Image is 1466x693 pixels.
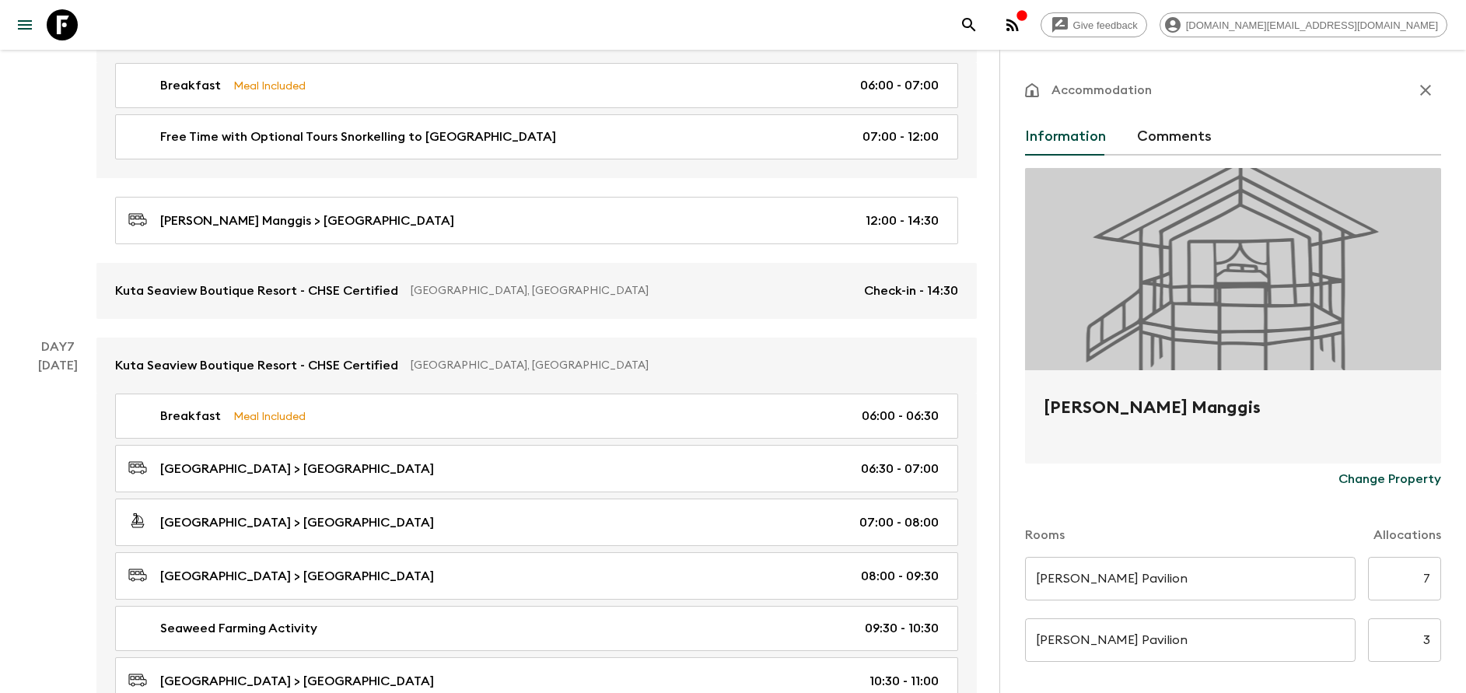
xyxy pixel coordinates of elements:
span: [DOMAIN_NAME][EMAIL_ADDRESS][DOMAIN_NAME] [1177,19,1447,31]
a: Kuta Seaview Boutique Resort - CHSE Certified[GEOGRAPHIC_DATA], [GEOGRAPHIC_DATA]Check-in - 14:30 [96,263,977,319]
p: 12:00 - 14:30 [866,212,939,230]
a: Give feedback [1041,12,1147,37]
p: [GEOGRAPHIC_DATA] > [GEOGRAPHIC_DATA] [160,567,434,586]
p: 09:30 - 10:30 [865,619,939,638]
p: [GEOGRAPHIC_DATA] > [GEOGRAPHIC_DATA] [160,460,434,478]
button: menu [9,9,40,40]
p: Breakfast [160,76,221,95]
p: Day 7 [19,338,96,356]
p: Change Property [1338,470,1441,488]
p: 07:00 - 12:00 [862,128,939,146]
p: Free Time with Optional Tours Snorkelling to [GEOGRAPHIC_DATA] [160,128,556,146]
p: Breakfast [160,407,221,425]
input: eg. Double superior treehouse [1025,618,1356,662]
p: Rooms [1025,526,1065,544]
p: [GEOGRAPHIC_DATA], [GEOGRAPHIC_DATA] [411,283,852,299]
p: 08:00 - 09:30 [861,567,939,586]
button: Comments [1137,118,1212,156]
a: Kuta Seaview Boutique Resort - CHSE Certified[GEOGRAPHIC_DATA], [GEOGRAPHIC_DATA] [96,338,977,394]
a: Free Time with Optional Tours Snorkelling to [GEOGRAPHIC_DATA]07:00 - 12:00 [115,114,958,159]
a: [PERSON_NAME] Manggis > [GEOGRAPHIC_DATA]12:00 - 14:30 [115,197,958,244]
p: Kuta Seaview Boutique Resort - CHSE Certified [115,356,398,375]
p: [GEOGRAPHIC_DATA], [GEOGRAPHIC_DATA] [411,358,946,373]
a: Seaweed Farming Activity09:30 - 10:30 [115,606,958,651]
span: Give feedback [1065,19,1146,31]
p: 06:30 - 07:00 [861,460,939,478]
p: 07:00 - 08:00 [859,513,939,532]
p: Check-in - 14:30 [864,282,958,300]
div: Photo of Kaura Manggis [1025,168,1441,370]
p: [GEOGRAPHIC_DATA] > [GEOGRAPHIC_DATA] [160,513,434,532]
p: Meal Included [233,408,306,425]
a: BreakfastMeal Included06:00 - 07:00 [115,63,958,108]
a: [GEOGRAPHIC_DATA] > [GEOGRAPHIC_DATA]07:00 - 08:00 [115,499,958,546]
p: [GEOGRAPHIC_DATA] > [GEOGRAPHIC_DATA] [160,672,434,691]
p: 06:00 - 06:30 [862,407,939,425]
p: 06:00 - 07:00 [860,76,939,95]
div: [DATE] [38,26,78,319]
p: Seaweed Farming Activity [160,619,317,638]
a: [GEOGRAPHIC_DATA] > [GEOGRAPHIC_DATA]08:00 - 09:30 [115,552,958,600]
div: [DOMAIN_NAME][EMAIL_ADDRESS][DOMAIN_NAME] [1160,12,1447,37]
input: eg. Tent on a jeep [1025,557,1356,600]
a: BreakfastMeal Included06:00 - 06:30 [115,394,958,439]
h2: [PERSON_NAME] Manggis [1044,395,1422,445]
button: Information [1025,118,1106,156]
p: Accommodation [1051,81,1152,100]
p: Meal Included [233,77,306,94]
button: search adventures [953,9,985,40]
p: Kuta Seaview Boutique Resort - CHSE Certified [115,282,398,300]
p: Allocations [1373,526,1441,544]
p: [PERSON_NAME] Manggis > [GEOGRAPHIC_DATA] [160,212,454,230]
p: 10:30 - 11:00 [869,672,939,691]
button: Change Property [1338,464,1441,495]
a: [GEOGRAPHIC_DATA] > [GEOGRAPHIC_DATA]06:30 - 07:00 [115,445,958,492]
